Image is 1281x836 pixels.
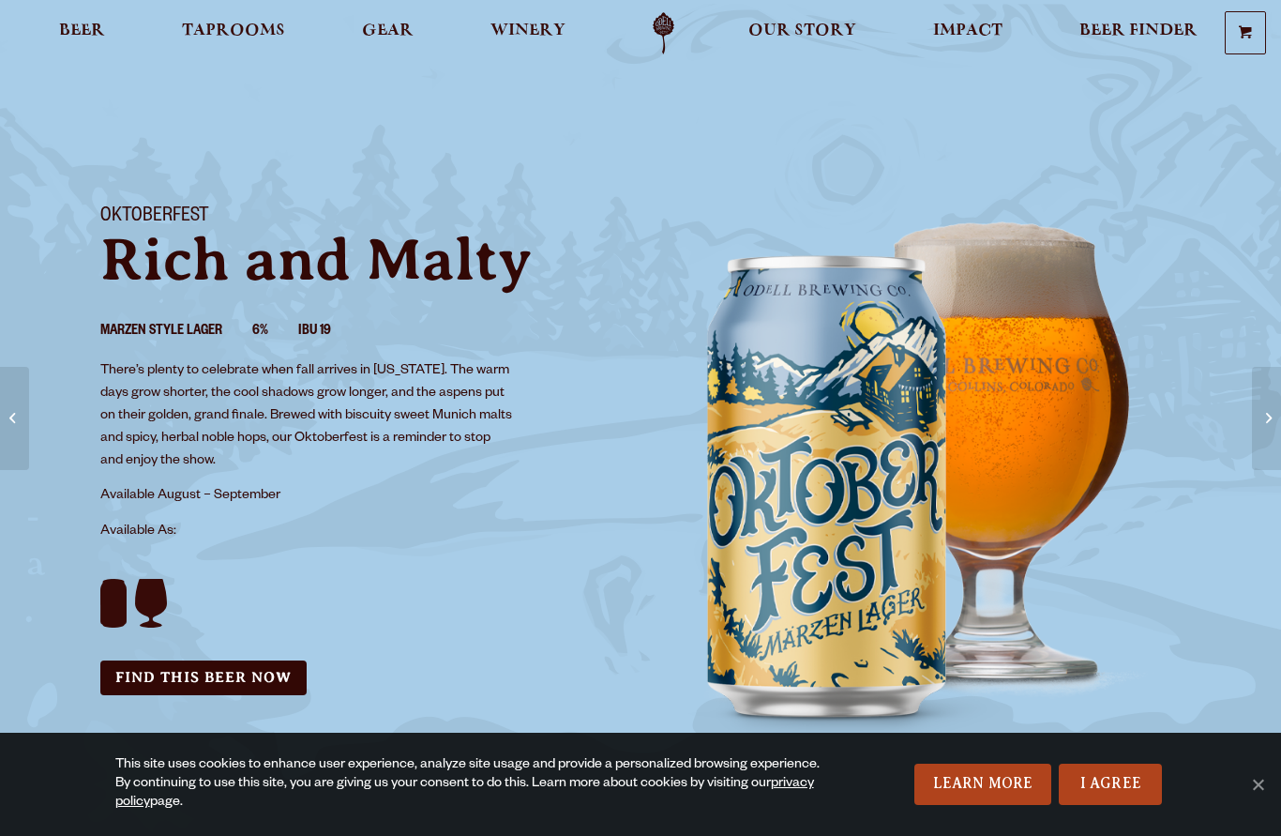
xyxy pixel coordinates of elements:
a: Impact [921,12,1015,54]
li: IBU 19 [298,320,361,344]
span: Beer [59,23,105,38]
span: Beer Finder [1079,23,1198,38]
a: Odell Home [628,12,699,54]
span: Our Story [748,23,856,38]
p: Available August – September [100,485,515,508]
div: This site uses cookies to enhance user experience, analyze site usage and provide a personalized ... [115,756,828,813]
p: Rich and Malty [100,230,618,290]
span: No [1248,775,1267,794]
a: Taprooms [170,12,297,54]
li: Marzen Style Lager [100,320,252,344]
a: Learn More [914,764,1052,805]
li: 6% [252,320,298,344]
span: Gear [362,23,414,38]
p: There’s plenty to celebrate when fall arrives in [US_STATE]. The warm days grow shorter, the cool... [100,360,515,473]
span: Taprooms [182,23,285,38]
a: Gear [350,12,426,54]
a: Winery [478,12,578,54]
a: Our Story [736,12,868,54]
a: I Agree [1059,764,1162,805]
a: Beer Finder [1067,12,1210,54]
h1: Oktoberfest [100,205,618,230]
a: privacy policy [115,777,814,811]
a: Find this Beer Now [100,661,307,695]
span: Impact [933,23,1002,38]
span: Winery [490,23,565,38]
p: Available As: [100,521,618,543]
img: Image of can and pour [640,183,1203,746]
a: Beer [47,12,117,54]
